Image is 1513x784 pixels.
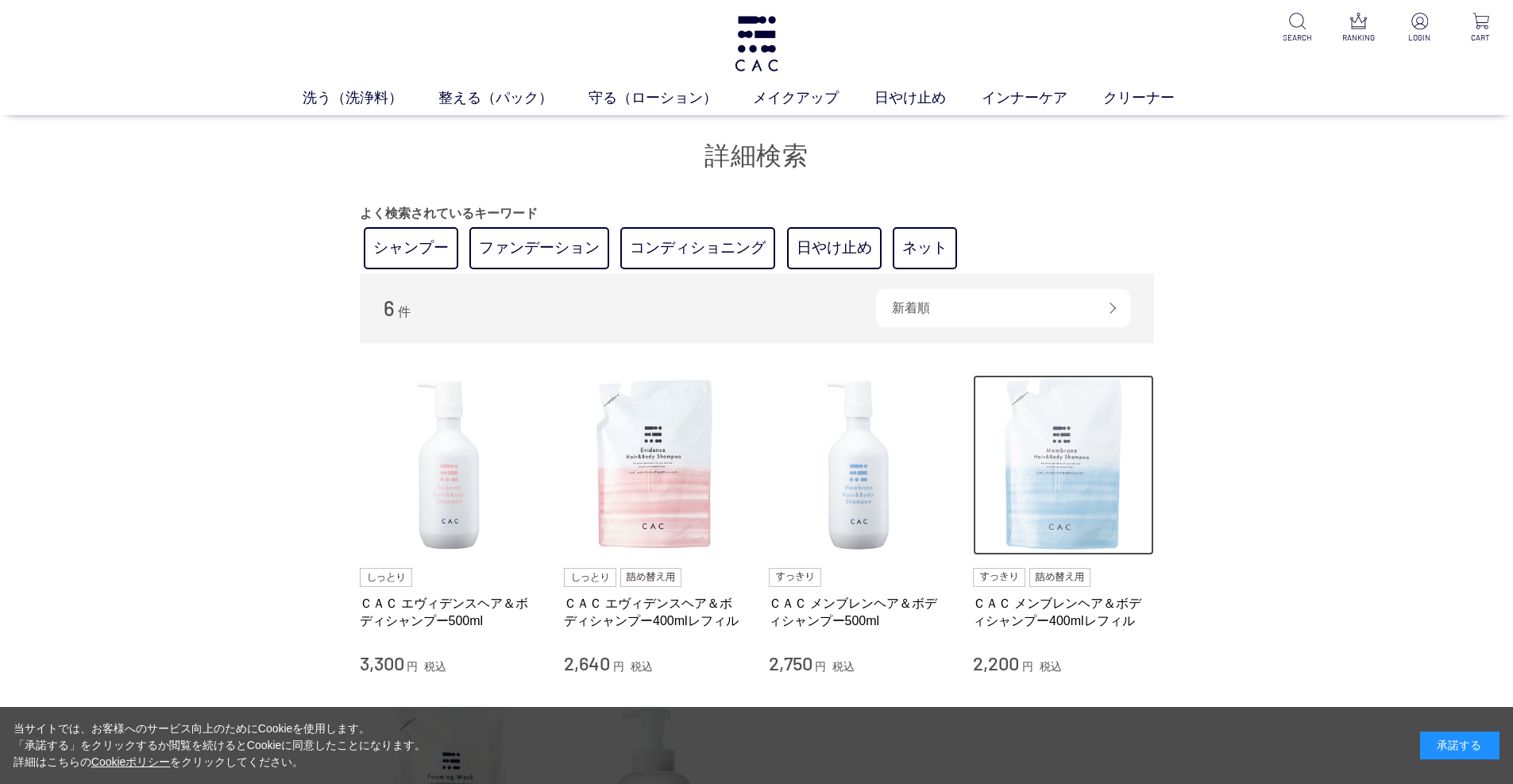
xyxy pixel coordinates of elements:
h1: 詳細検索 [360,139,1154,173]
img: すっきり [973,568,1025,587]
a: RANKING [1339,13,1378,44]
span: 件 [398,305,411,319]
img: ＣＡＣ エヴィデンスヘア＆ボディシャンプー400mlレフィル [564,375,745,556]
a: ＣＡＣ メンブレンヘア＆ボディシャンプー400mlレフィル [973,595,1154,629]
a: ネット [893,227,957,269]
span: 2,640 [564,651,610,674]
a: CART [1461,13,1500,44]
p: RANKING [1339,32,1378,44]
img: logo [732,16,781,71]
img: 詰め替え用 [620,568,681,587]
a: ファンデーション [469,227,609,269]
a: ＣＡＣ エヴィデンスヘア＆ボディシャンプー500ml [360,595,541,629]
img: すっきり [769,568,821,587]
a: LOGIN [1400,13,1439,44]
span: 3,300 [360,651,404,674]
div: 承諾する [1420,732,1499,759]
span: 円 [613,660,624,673]
div: 新着順 [876,289,1130,327]
span: 税込 [832,660,855,673]
a: ＣＡＣ エヴィデンスヘア＆ボディシャンプー400mlレフィル [564,595,745,629]
a: SEARCH [1278,13,1317,44]
span: 税込 [1040,660,1062,673]
a: 整える（パック） [438,87,589,109]
img: ＣＡＣ メンブレンヘア＆ボディシャンプー400mlレフィル [973,375,1154,556]
img: しっとり [360,568,412,587]
a: ＣＡＣ メンブレンヘア＆ボディシャンプー500ml [769,595,950,629]
img: 詰め替え用 [1029,568,1090,587]
div: 当サイトでは、お客様へのサービス向上のためにCookieを使用します。 「承諾する」をクリックするか閲覧を続けるとCookieに同意したことになります。 詳細はこちらの をクリックしてください。 [14,720,426,770]
a: 日やけ止め [874,87,982,109]
a: 守る（ローション） [589,87,753,109]
a: シャンプー [364,227,458,269]
a: メイクアップ [753,87,874,109]
p: SEARCH [1278,32,1317,44]
a: クリーナー [1103,87,1210,109]
span: 税込 [631,660,653,673]
img: ＣＡＣ メンブレンヘア＆ボディシャンプー500ml [769,375,950,556]
span: 6 [384,295,395,320]
span: 円 [1022,660,1033,673]
a: 洗う（洗浄料） [303,87,438,109]
p: LOGIN [1400,32,1439,44]
a: インナーケア [982,87,1103,109]
a: Cookieポリシー [91,755,171,768]
span: 円 [407,660,418,673]
span: 2,200 [973,651,1019,674]
img: ＣＡＣ エヴィデンスヘア＆ボディシャンプー500ml [360,375,541,556]
a: コンディショニング [620,227,775,269]
span: 税込 [424,660,446,673]
span: 円 [815,660,826,673]
p: よく検索されているキーワード [360,204,1154,223]
span: 2,750 [769,651,812,674]
a: 日やけ止め [787,227,882,269]
p: CART [1461,32,1500,44]
img: しっとり [564,568,616,587]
